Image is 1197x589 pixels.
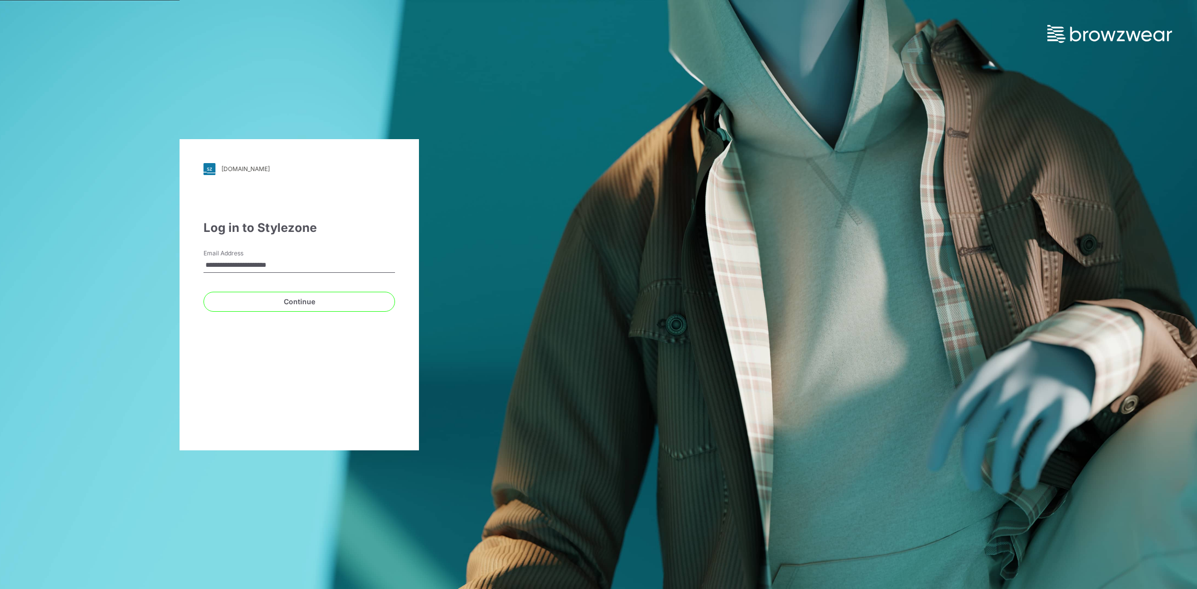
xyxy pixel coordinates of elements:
a: [DOMAIN_NAME] [203,163,395,175]
div: [DOMAIN_NAME] [221,165,270,173]
label: Email Address [203,249,273,258]
button: Continue [203,292,395,312]
img: svg+xml;base64,PHN2ZyB3aWR0aD0iMjgiIGhlaWdodD0iMjgiIHZpZXdCb3g9IjAgMCAyOCAyOCIgZmlsbD0ibm9uZSIgeG... [203,163,215,175]
div: Log in to Stylezone [203,219,395,237]
img: browzwear-logo.73288ffb.svg [1047,25,1172,43]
